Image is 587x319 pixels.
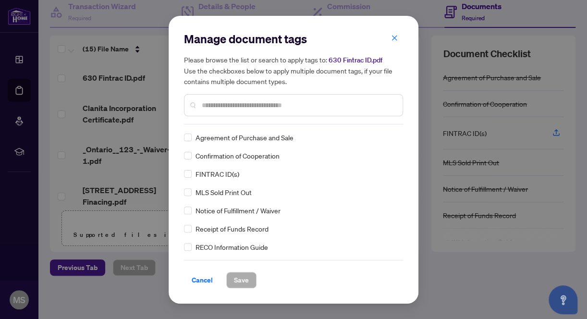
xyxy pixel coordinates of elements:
[192,272,213,288] span: Cancel
[196,187,252,197] span: MLS Sold Print Out
[549,285,577,314] button: Open asap
[196,132,293,143] span: Agreement of Purchase and Sale
[196,205,281,216] span: Notice of Fulfillment / Waiver
[196,223,269,234] span: Receipt of Funds Record
[226,272,257,288] button: Save
[391,35,398,41] span: close
[184,272,220,288] button: Cancel
[184,31,403,47] h2: Manage document tags
[196,242,268,252] span: RECO Information Guide
[329,56,382,64] span: 630 Fintrac ID.pdf
[196,150,280,161] span: Confirmation of Cooperation
[196,169,239,179] span: FINTRAC ID(s)
[184,54,403,86] h5: Please browse the list or search to apply tags to: Use the checkboxes below to apply multiple doc...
